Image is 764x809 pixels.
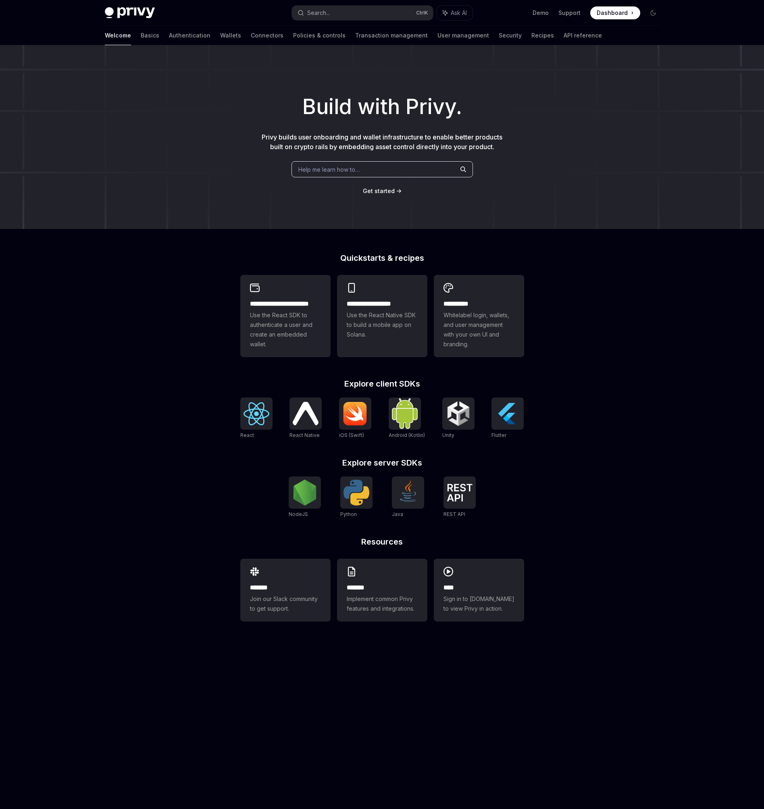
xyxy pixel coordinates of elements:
a: Demo [533,9,549,17]
h2: Quickstarts & recipes [240,254,524,262]
button: Ask AI [437,6,473,20]
a: **** **Implement common Privy features and integrations. [337,559,427,622]
div: Search... [307,8,330,18]
button: Search...CtrlK [292,6,433,20]
h2: Explore client SDKs [240,380,524,388]
a: Wallets [220,26,241,45]
a: Basics [141,26,159,45]
span: Dashboard [597,9,628,17]
span: Java [392,511,403,517]
a: Security [499,26,522,45]
a: Support [558,9,581,17]
span: Android (Kotlin) [389,432,425,438]
span: REST API [443,511,465,517]
span: Join our Slack community to get support. [250,594,321,614]
a: React NativeReact Native [289,397,322,439]
a: **** **** **** ***Use the React Native SDK to build a mobile app on Solana. [337,275,427,357]
a: NodeJSNodeJS [289,476,321,518]
img: Unity [445,401,471,426]
span: Sign in to [DOMAIN_NAME] to view Privy in action. [443,594,514,614]
img: REST API [447,484,473,501]
button: Toggle dark mode [647,6,660,19]
h1: Build with Privy. [13,91,751,123]
span: Flutter [491,432,506,438]
a: Get started [363,187,395,195]
a: JavaJava [392,476,424,518]
a: Welcome [105,26,131,45]
a: Authentication [169,26,210,45]
a: Dashboard [590,6,640,19]
a: API reference [564,26,602,45]
img: Python [343,480,369,505]
a: REST APIREST API [443,476,476,518]
span: iOS (Swift) [339,432,364,438]
a: PythonPython [340,476,373,518]
a: **** **Join our Slack community to get support. [240,559,331,622]
span: Ask AI [451,9,467,17]
span: Help me learn how to… [298,165,360,174]
img: dark logo [105,7,155,19]
span: Python [340,511,357,517]
span: Ctrl K [416,10,428,16]
img: Flutter [495,401,520,426]
a: iOS (Swift)iOS (Swift) [339,397,371,439]
a: Android (Kotlin)Android (Kotlin) [389,397,425,439]
img: Android (Kotlin) [392,398,418,428]
h2: Resources [240,538,524,546]
span: React Native [289,432,320,438]
span: React [240,432,254,438]
a: Connectors [251,26,283,45]
img: Java [395,480,421,505]
span: Unity [442,432,454,438]
h2: Explore server SDKs [240,459,524,467]
span: Privy builds user onboarding and wallet infrastructure to enable better products built on crypto ... [262,133,502,151]
img: React Native [293,402,319,425]
a: FlutterFlutter [491,397,524,439]
a: UnityUnity [442,397,475,439]
a: Recipes [531,26,554,45]
a: ReactReact [240,397,273,439]
a: **** *****Whitelabel login, wallets, and user management with your own UI and branding. [434,275,524,357]
img: NodeJS [292,480,318,505]
span: Use the React Native SDK to build a mobile app on Solana. [347,310,418,339]
span: Implement common Privy features and integrations. [347,594,418,614]
a: Transaction management [355,26,428,45]
span: Whitelabel login, wallets, and user management with your own UI and branding. [443,310,514,349]
img: iOS (Swift) [342,401,368,426]
a: ****Sign in to [DOMAIN_NAME] to view Privy in action. [434,559,524,622]
span: Use the React SDK to authenticate a user and create an embedded wallet. [250,310,321,349]
img: React [244,402,269,425]
span: NodeJS [289,511,308,517]
a: Policies & controls [293,26,346,45]
a: User management [437,26,489,45]
span: Get started [363,187,395,194]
